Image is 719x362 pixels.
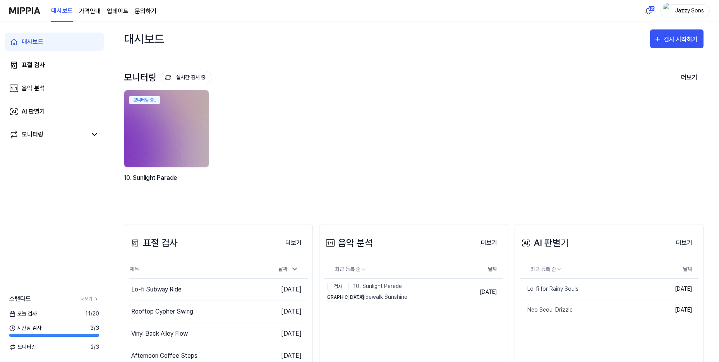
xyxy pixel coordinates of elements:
[124,90,209,167] img: backgroundIamge
[131,307,193,316] div: Rooftop Cypher Swing
[279,235,308,251] button: 더보기
[327,282,407,291] div: 10. Sunlight Parade
[475,235,503,251] button: 더보기
[161,71,212,84] button: 실시간 검사 중
[5,56,104,74] a: 표절 검사
[520,300,654,320] a: Neo Seoul Drizzle
[91,343,99,351] span: 2 / 3
[9,130,87,139] a: 모니터링
[135,7,156,16] a: 문의하기
[467,260,503,279] th: 날짜
[670,235,698,251] button: 더보기
[674,6,705,15] div: Jazzy Sons
[9,324,41,332] span: 시간당 검사
[81,295,99,302] a: 더보기
[22,130,43,139] div: 모니터링
[124,90,211,201] a: 모니터링 중..backgroundIamge10. Sunlight Parade
[22,107,45,116] div: AI 판별기
[520,236,569,250] div: AI 판별기
[124,71,212,84] div: 모니터링
[263,301,308,323] td: [DATE]
[129,260,263,279] th: 제목
[654,260,698,279] th: 날짜
[22,37,43,47] div: 대시보드
[648,5,656,12] div: 263
[660,4,710,17] button: profileJazzy Sons
[654,279,698,300] td: [DATE]
[654,300,698,321] td: [DATE]
[129,96,160,104] div: 모니터링 중..
[124,173,211,193] div: 10. Sunlight Parade
[124,29,164,48] div: 대시보드
[327,293,407,302] div: 11. Sidewalk Sunshine
[644,6,653,16] img: 알림
[275,263,302,276] div: 날짜
[131,329,188,338] div: Vinyl Back Alley Flow
[324,279,467,305] a: 검사10. Sunlight Parade[DEMOGRAPHIC_DATA]11. Sidewalk Sunshine
[324,236,373,250] div: 음악 분석
[263,279,308,301] td: [DATE]
[467,279,503,305] td: [DATE]
[85,310,99,318] span: 11 / 20
[5,102,104,121] a: AI 판별기
[9,294,31,303] span: 스탠다드
[22,84,45,93] div: 음악 분석
[131,351,197,360] div: Afternoon Coffee Steps
[520,285,578,293] div: Lo-fi for Rainy Souls
[664,34,700,45] div: 검사 시작하기
[9,310,37,318] span: 오늘 검사
[675,69,704,86] button: 더보기
[327,282,349,291] div: 검사
[131,285,182,294] div: Lo-fi Subway Ride
[263,323,308,345] td: [DATE]
[129,236,178,250] div: 표절 검사
[5,79,104,98] a: 음악 분석
[520,279,654,299] a: Lo-fi for Rainy Souls
[51,0,73,22] a: 대시보드
[165,74,171,81] img: monitoring Icon
[22,60,45,70] div: 표절 검사
[107,7,129,16] a: 업데이트
[663,3,672,19] img: profile
[327,293,349,302] div: [DEMOGRAPHIC_DATA]
[79,7,101,16] button: 가격안내
[9,343,36,351] span: 모니터링
[642,5,655,17] button: 알림263
[5,33,104,51] a: 대시보드
[650,29,704,48] button: 검사 시작하기
[90,324,99,332] span: 3 / 3
[520,306,573,314] div: Neo Seoul Drizzle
